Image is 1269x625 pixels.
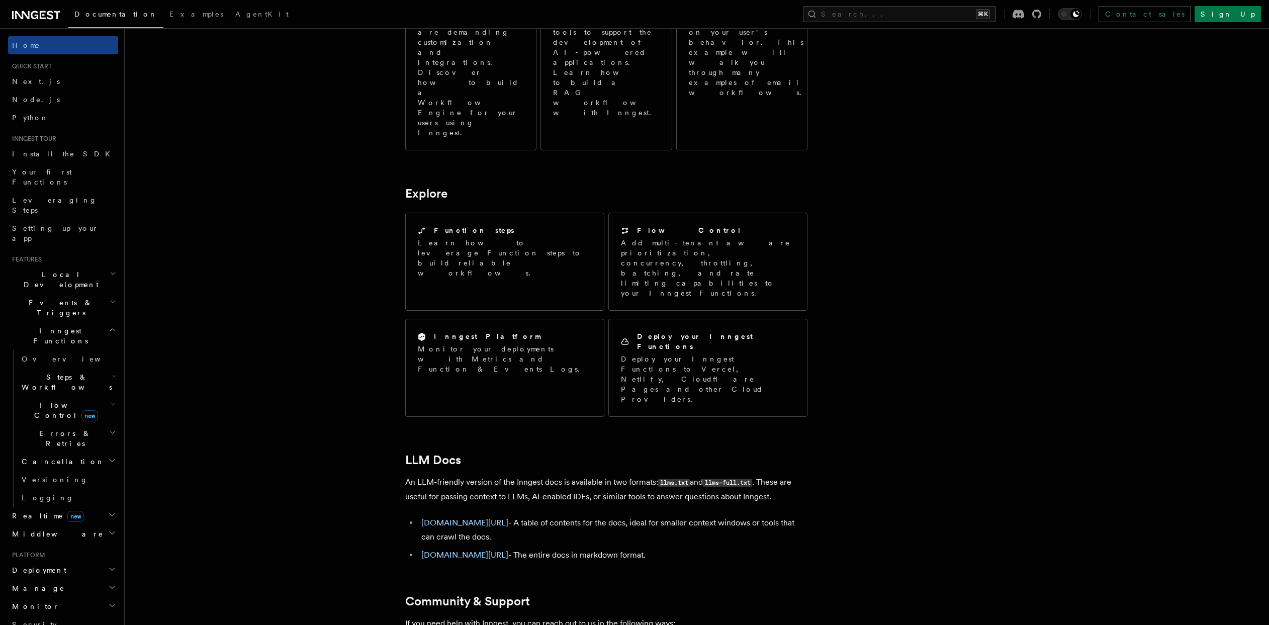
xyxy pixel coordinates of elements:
span: Features [8,255,42,263]
span: Quick start [8,62,52,70]
a: Logging [18,489,118,507]
span: Realtime [8,511,84,521]
button: Monitor [8,597,118,615]
span: Setting up your app [12,224,99,242]
button: Inngest Functions [8,322,118,350]
a: Examples [163,3,229,27]
p: An LLM-friendly version of the Inngest docs is available in two formats: and . These are useful f... [405,475,807,504]
span: Middleware [8,529,104,539]
span: Deployment [8,565,66,575]
a: Inngest PlatformMonitor your deployments with Metrics and Function & Events Logs. [405,319,604,417]
span: Inngest Functions [8,326,109,346]
h2: Function steps [434,225,514,235]
code: llms.txt [658,479,690,487]
code: llms-full.txt [703,479,752,487]
p: Monitor your deployments with Metrics and Function & Events Logs. [418,344,592,374]
span: Platform [8,551,45,559]
div: Inngest Functions [8,350,118,507]
a: Next.js [8,72,118,91]
li: - The entire docs in markdown format. [418,548,807,562]
a: Function stepsLearn how to leverage Function steps to build reliable workflows. [405,213,604,311]
a: Documentation [68,3,163,28]
a: Install the SDK [8,145,118,163]
a: Versioning [18,471,118,489]
p: A drip campaign is usually based on your user's behavior. This example will walk you through many... [689,7,807,98]
span: Cancellation [18,457,105,467]
span: Python [12,114,49,122]
button: Search...⌘K [803,6,996,22]
span: Overview [22,355,125,363]
h2: Deploy your Inngest Functions [637,331,795,351]
span: Next.js [12,77,60,85]
a: Leveraging Steps [8,191,118,219]
kbd: ⌘K [976,9,990,19]
a: LLM Docs [405,453,461,467]
button: Errors & Retries [18,424,118,453]
span: Errors & Retries [18,428,109,449]
span: Flow Control [18,400,111,420]
button: Flow Controlnew [18,396,118,424]
a: Python [8,109,118,127]
a: AgentKit [229,3,295,27]
span: Versioning [22,476,88,484]
p: Learn how to leverage Function steps to build reliable workflows. [418,238,592,278]
span: Events & Triggers [8,298,110,318]
h2: Inngest Platform [434,331,540,341]
button: Middleware [8,525,118,543]
p: Users [DATE] are demanding customization and integrations. Discover how to build a Workflow Engin... [418,17,524,138]
button: Events & Triggers [8,294,118,322]
a: Sign Up [1195,6,1261,22]
a: Contact sales [1099,6,1191,22]
span: Leveraging Steps [12,196,97,214]
span: Inngest tour [8,135,56,143]
a: Deploy your Inngest FunctionsDeploy your Inngest Functions to Vercel, Netlify, Cloudflare Pages a... [608,319,807,417]
span: new [81,410,98,421]
button: Toggle dark mode [1058,8,1082,20]
a: Community & Support [405,594,530,608]
span: Manage [8,583,65,593]
h2: Flow Control [637,225,742,235]
a: Overview [18,350,118,368]
a: Flow ControlAdd multi-tenant aware prioritization, concurrency, throttling, batching, and rate li... [608,213,807,311]
button: Steps & Workflows [18,368,118,396]
button: Deployment [8,561,118,579]
a: Node.js [8,91,118,109]
span: Documentation [74,10,157,18]
a: Setting up your app [8,219,118,247]
span: Examples [169,10,223,18]
p: Add multi-tenant aware prioritization, concurrency, throttling, batching, and rate limiting capab... [621,238,795,298]
a: Home [8,36,118,54]
li: - A table of contents for the docs, ideal for smaller context windows or tools that can crawl the... [418,516,807,544]
span: Home [12,40,40,50]
span: Monitor [8,601,59,611]
button: Manage [8,579,118,597]
a: Explore [405,187,447,201]
button: Local Development [8,265,118,294]
p: Inngest offers tools to support the development of AI-powered applications. Learn how to build a ... [553,17,661,118]
span: AgentKit [235,10,289,18]
span: Install the SDK [12,150,116,158]
span: Local Development [8,270,110,290]
a: Your first Functions [8,163,118,191]
a: [DOMAIN_NAME][URL] [421,518,508,527]
span: Logging [22,494,74,502]
button: Realtimenew [8,507,118,525]
span: Node.js [12,96,60,104]
span: new [67,511,84,522]
span: Your first Functions [12,168,72,186]
span: Steps & Workflows [18,372,112,392]
button: Cancellation [18,453,118,471]
a: [DOMAIN_NAME][URL] [421,550,508,560]
p: Deploy your Inngest Functions to Vercel, Netlify, Cloudflare Pages and other Cloud Providers. [621,354,795,404]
